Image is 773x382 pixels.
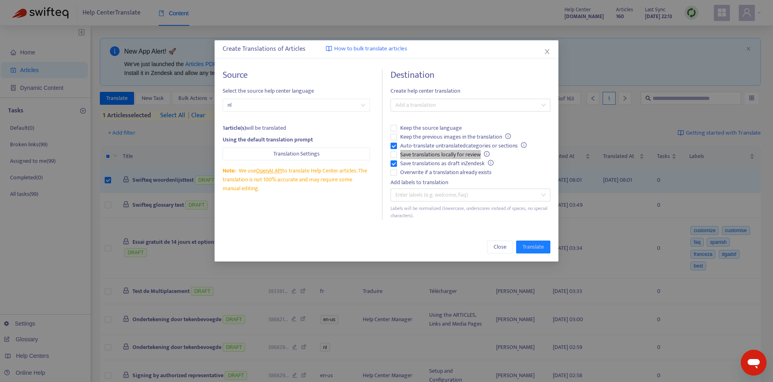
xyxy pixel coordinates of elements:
span: close [544,48,550,55]
span: Close [494,243,506,251]
span: info-circle [521,142,527,148]
div: Create Translations of Articles [223,44,550,54]
h4: Source [223,70,370,81]
span: Note: [223,166,236,175]
span: How to bulk translate articles [334,44,407,54]
span: Keep the source language [397,124,465,133]
a: OpenAI API [256,166,282,175]
a: How to bulk translate articles [326,44,407,54]
div: Using the default translation prompt [223,135,370,144]
div: will be translated [223,124,370,133]
button: Close [487,241,513,253]
span: info-circle [505,133,511,139]
div: Add labels to translation [391,178,550,187]
img: image-link [326,46,332,52]
strong: 1 article(s) [223,123,246,133]
span: nl [227,99,365,111]
span: Save translations locally for review [397,150,493,159]
button: Translate [516,241,550,253]
div: Labels will be normalized (lowercase, underscores instead of spaces, no special characters). [391,205,550,220]
span: Save translations as draft in Zendesk [397,159,497,168]
span: Keep the previous images in the translation [397,133,514,141]
h4: Destination [391,70,550,81]
span: info-circle [484,151,490,157]
button: Translation Settings [223,147,370,160]
span: Select the source help center language [223,87,370,95]
button: Close [543,47,552,56]
div: We use to translate Help Center articles. The translation is not 100% accurate and may require so... [223,166,370,193]
span: Auto-translate untranslated categories or sections [397,141,530,150]
span: info-circle [488,160,494,166]
span: Create help center translation [391,87,550,95]
iframe: Button to launch messaging window [741,350,767,376]
span: Overwrite if a translation already exists [397,168,495,177]
span: Translation Settings [273,149,320,158]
